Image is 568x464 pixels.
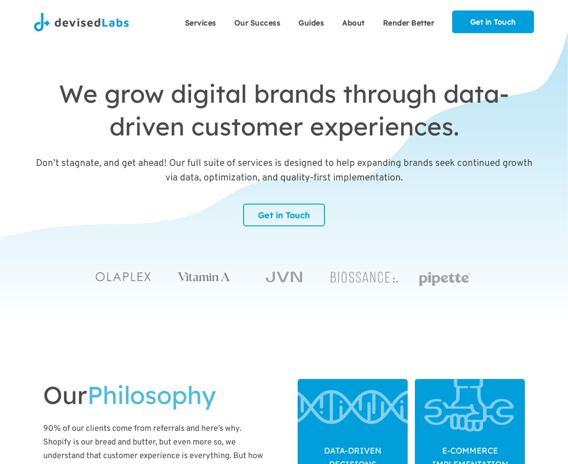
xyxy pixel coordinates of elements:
[59,78,509,142] span: We grow digital brands through data-driven customer experiences.
[178,272,229,282] img: Vitamin A Swimwear Logo
[243,204,325,226] a: Get in Touch
[34,156,534,185] div: Don’t stagnate, and get ahead! Our full suite of services is designed to help expanding brands se...
[176,10,225,33] a: Services
[289,10,333,33] a: Guides
[374,10,443,33] a: Render Better
[225,10,290,33] a: Our Success
[87,379,216,410] span: Philosophy
[43,379,87,410] span: Our
[96,272,151,281] img: Olaplex Logo
[333,10,374,33] a: About
[452,10,534,33] a: Get in Touch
